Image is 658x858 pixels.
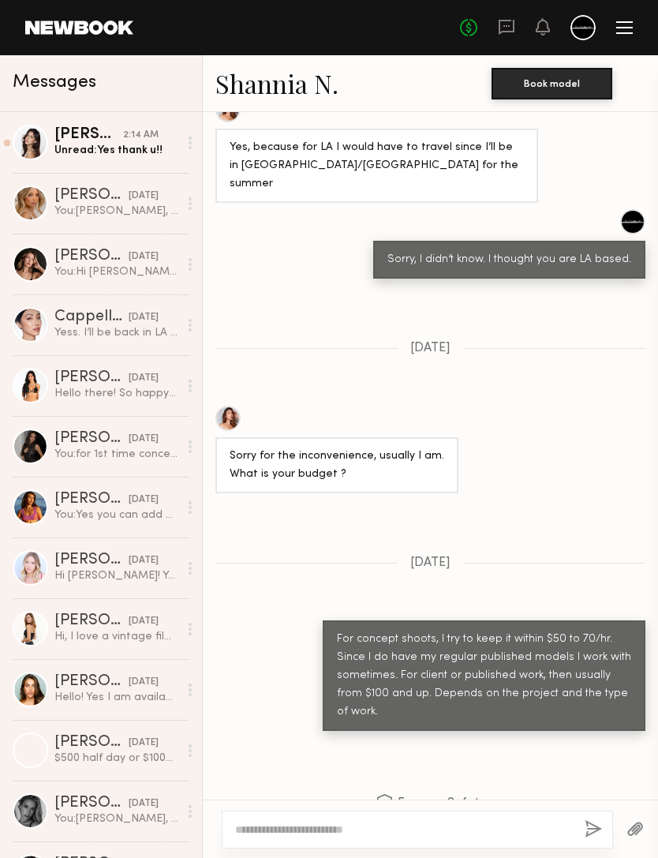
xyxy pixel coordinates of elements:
[54,568,178,583] div: Hi [PERSON_NAME]! Yes I should be available within the next few weeks. My rate is usually around ...
[54,143,178,158] div: Unread: Yes thank u!!
[54,188,129,204] div: [PERSON_NAME]
[54,492,129,508] div: [PERSON_NAME]
[54,249,129,264] div: [PERSON_NAME]
[129,493,159,508] div: [DATE]
[376,794,485,814] span: For your Safety
[129,796,159,811] div: [DATE]
[54,553,129,568] div: [PERSON_NAME]
[129,249,159,264] div: [DATE]
[129,736,159,751] div: [DATE]
[54,325,178,340] div: Yess. I’ll be back in LA 5th, but will let you know before . Thanks 🙏
[54,735,129,751] div: [PERSON_NAME]
[230,139,524,193] div: Yes, because for LA I would have to travel since I’ll be in [GEOGRAPHIC_DATA]/[GEOGRAPHIC_DATA] f...
[410,342,451,355] span: [DATE]
[54,127,123,143] div: [PERSON_NAME]
[123,128,159,143] div: 2:14 AM
[129,189,159,204] div: [DATE]
[129,432,159,447] div: [DATE]
[387,251,631,269] div: Sorry, I didn’t know. I thought you are LA based.
[230,448,444,484] div: Sorry for the inconvenience, usually I am. What is your budget ?
[54,370,129,386] div: [PERSON_NAME]
[54,447,178,462] div: You: for 1st time concept shoot, I usually try keep it around 2 to 3 hours.
[215,66,338,100] a: Shannia N.
[54,796,129,811] div: [PERSON_NAME]
[13,73,96,92] span: Messages
[54,811,178,826] div: You: [PERSON_NAME], Thank you for getting back to me, we just finished our shoot [DATE] (7/24). B...
[54,674,129,690] div: [PERSON_NAME]
[54,690,178,705] div: Hello! Yes I am available! I would love to work & love this idea! My rate is usually $75/hr. 4 hr...
[54,613,129,629] div: [PERSON_NAME]
[54,431,129,447] div: [PERSON_NAME]
[129,614,159,629] div: [DATE]
[54,629,178,644] div: Hi, I love a vintage film concept. I’m available between [DATE]-[DATE] then have availability mid...
[492,68,612,99] button: Book model
[129,371,159,386] div: [DATE]
[54,386,178,401] div: Hello there! So happy to connect with you, just followed you on IG - would love to discuss your v...
[492,76,612,89] a: Book model
[54,264,178,279] div: You: Hi [PERSON_NAME], I am currently working on some vintage film style concepts. I am planning ...
[54,751,178,766] div: $500 half day or $1000 full day
[337,631,631,721] div: For concept shoots, I try to keep it within $50 to 70/hr. Since I do have my regular published mo...
[129,675,159,690] div: [DATE]
[54,508,178,523] div: You: Yes you can add me on IG, Ki_production. I have some of my work on there, but not kept up to...
[54,309,129,325] div: Cappella L.
[129,310,159,325] div: [DATE]
[54,204,178,219] div: You: [PERSON_NAME], How have you been? I am planning another shoot. Are you available in Sep? Tha...
[410,556,451,570] span: [DATE]
[129,553,159,568] div: [DATE]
